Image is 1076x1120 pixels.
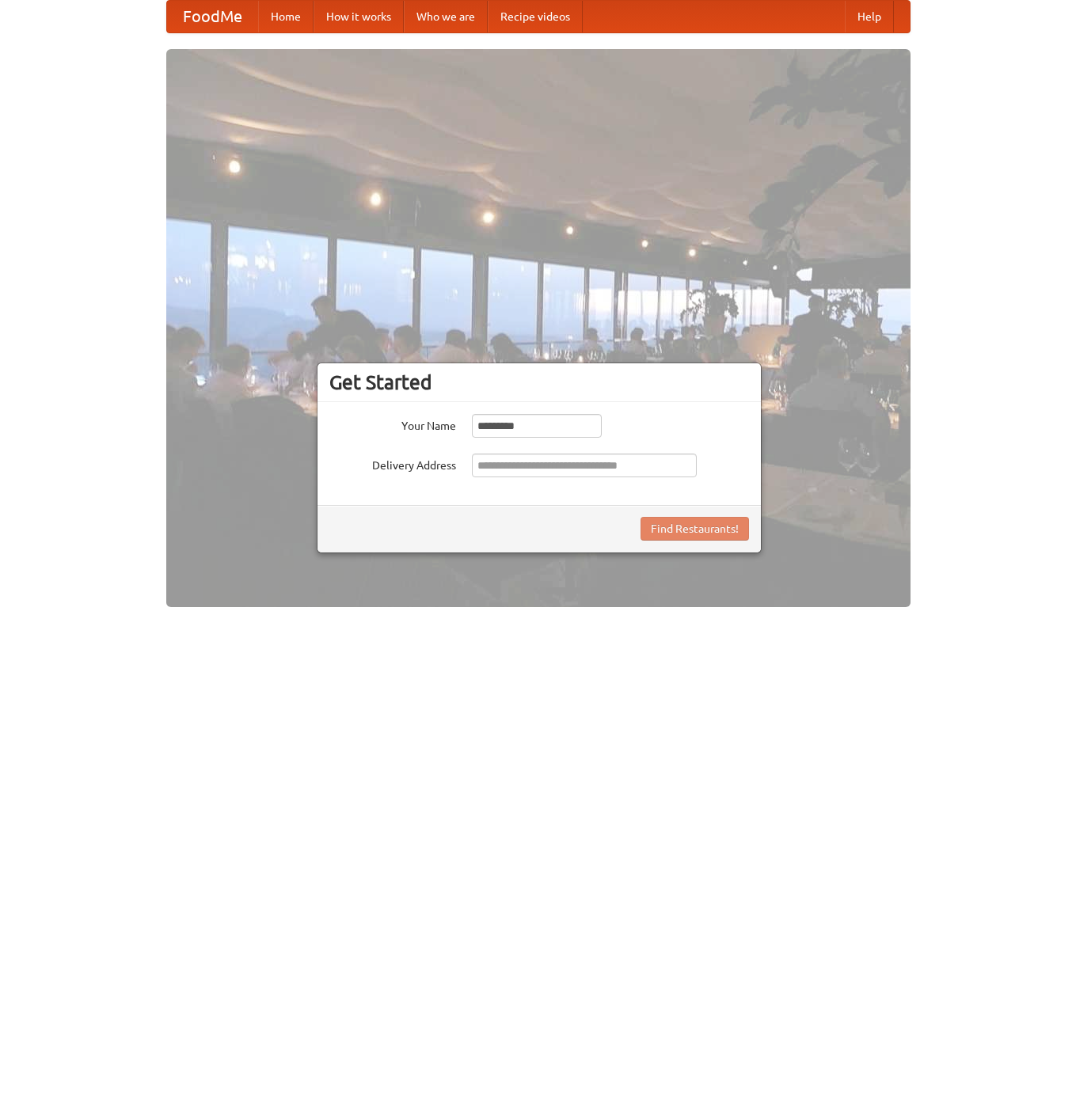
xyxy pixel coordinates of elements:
[258,1,314,32] a: Home
[329,370,749,394] h3: Get Started
[167,1,258,32] a: FoodMe
[641,517,749,541] button: Find Restaurants!
[488,1,583,32] a: Recipe videos
[314,1,404,32] a: How it works
[404,1,488,32] a: Who we are
[329,454,456,473] label: Delivery Address
[845,1,894,32] a: Help
[329,414,456,434] label: Your Name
